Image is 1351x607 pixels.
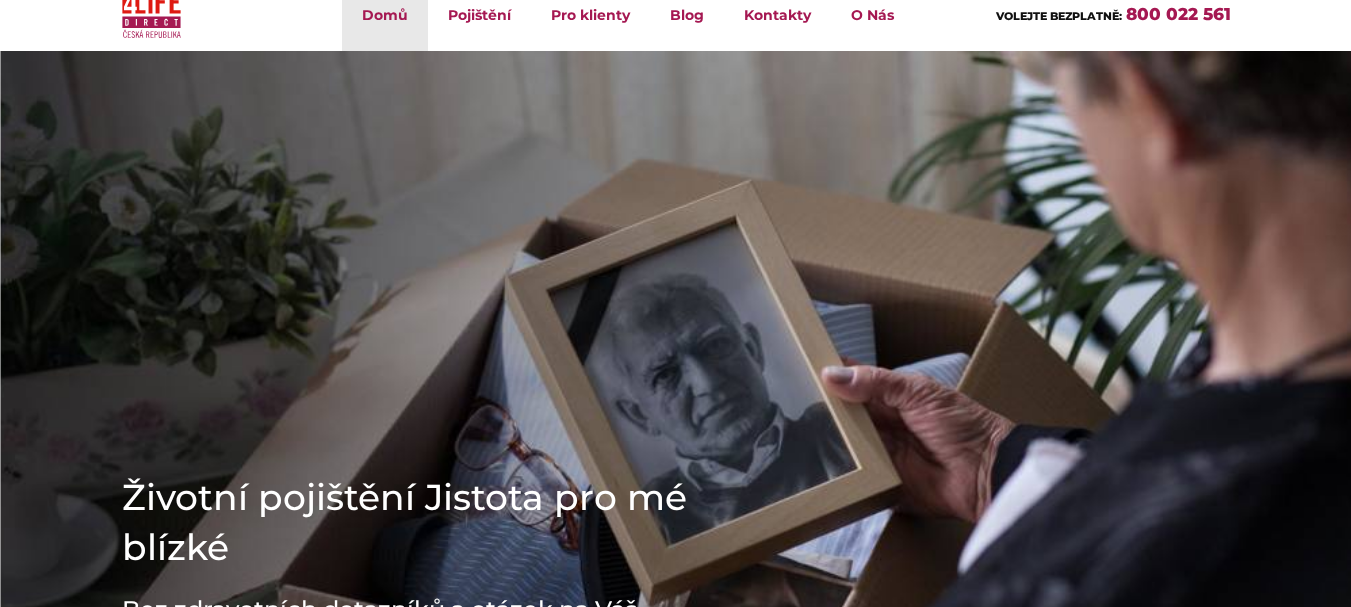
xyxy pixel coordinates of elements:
[122,472,722,572] h1: Životní pojištění Jistota pro mé blízké
[1126,4,1231,24] a: 800 022 561
[996,9,1122,23] span: VOLEJTE BEZPLATNĚ:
